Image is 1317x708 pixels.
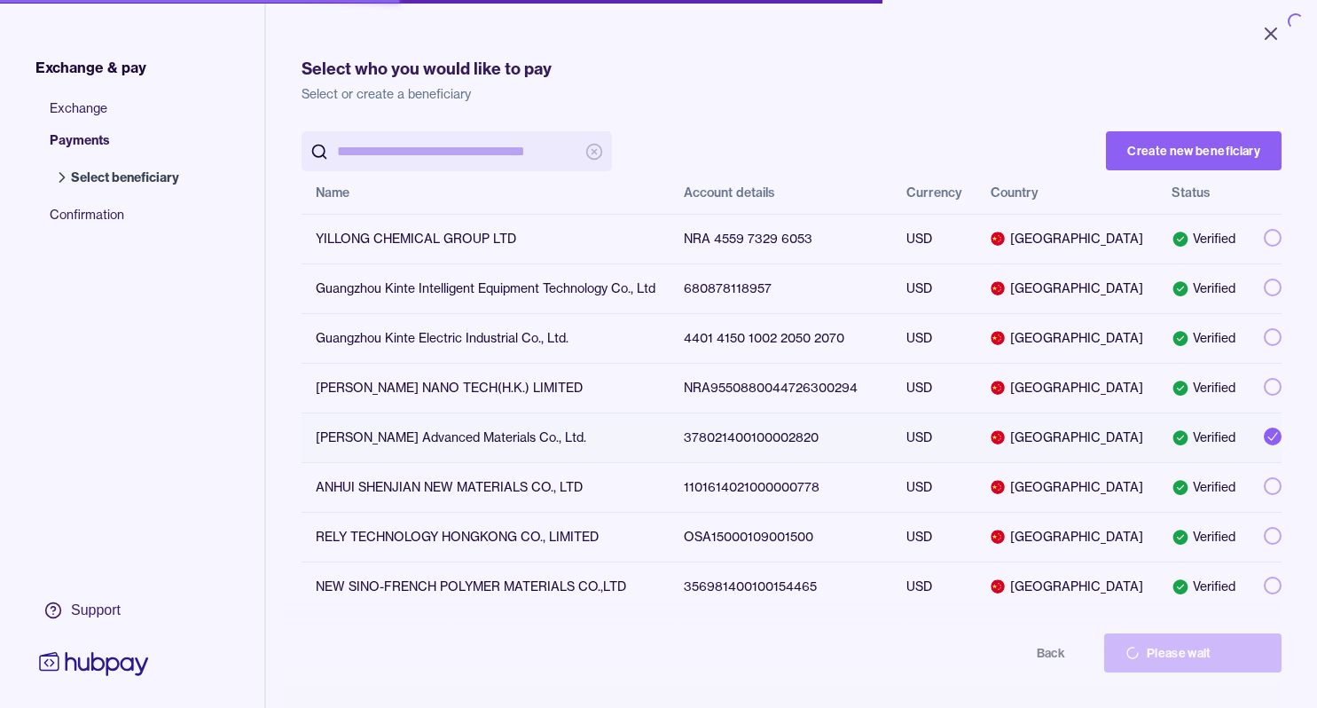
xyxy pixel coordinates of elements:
[1172,379,1235,397] div: Verified
[991,379,1143,397] span: [GEOGRAPHIC_DATA]
[892,512,976,562] td: USD
[1172,329,1235,347] div: Verified
[991,279,1143,297] span: [GEOGRAPHIC_DATA]
[1157,171,1250,214] th: Status
[991,578,1143,595] span: [GEOGRAPHIC_DATA]
[892,562,976,611] td: USD
[991,329,1143,347] span: [GEOGRAPHIC_DATA]
[670,363,892,413] td: NRA9550880044726300294
[71,601,121,620] div: Support
[71,169,179,186] span: Select beneficiary
[302,363,670,413] td: [PERSON_NAME] NANO TECH(H.K.) LIMITED
[302,512,670,562] td: RELY TECHNOLOGY HONGKONG CO., LIMITED
[991,429,1143,446] span: [GEOGRAPHIC_DATA]
[337,131,576,171] input: search
[670,264,892,313] td: 680878118957
[302,264,670,313] td: Guangzhou Kinte Intelligent Equipment Technology Co., Ltd
[892,363,976,413] td: USD
[670,214,892,264] td: NRA 4559 7329 6053
[302,171,670,214] th: Name
[1172,528,1235,546] div: Verified
[50,99,197,131] span: Exchange
[670,413,892,462] td: 378021400100002820
[892,313,976,363] td: USD
[670,512,892,562] td: OSA15000109001500
[35,57,146,78] span: Exchange & pay
[991,478,1143,496] span: [GEOGRAPHIC_DATA]
[35,592,153,629] a: Support
[302,313,670,363] td: Guangzhou Kinte Electric Industrial Co., Ltd.
[991,528,1143,546] span: [GEOGRAPHIC_DATA]
[302,413,670,462] td: [PERSON_NAME] Advanced Materials Co., Ltd.
[670,313,892,363] td: 4401 4150 1002 2050 2070
[991,230,1143,248] span: [GEOGRAPHIC_DATA]
[1172,279,1235,297] div: Verified
[1172,429,1235,446] div: Verified
[670,171,892,214] th: Account details
[302,462,670,512] td: ANHUI SHENJIAN NEW MATERIALS CO., LTD
[1172,578,1235,595] div: Verified
[1172,230,1235,248] div: Verified
[670,462,892,512] td: 1101614021000000778
[1106,131,1282,170] button: Create new beneficiary
[302,85,1282,103] p: Select or create a beneficiary
[302,214,670,264] td: YILLONG CHEMICAL GROUP LTD
[50,206,197,238] span: Confirmation
[302,57,1282,82] h1: Select who you would like to pay
[976,171,1157,214] th: Country
[892,214,976,264] td: USD
[892,264,976,313] td: USD
[892,171,976,214] th: Currency
[1172,478,1235,496] div: Verified
[892,413,976,462] td: USD
[50,131,197,163] span: Payments
[302,562,670,611] td: NEW SINO-FRENCH POLYMER MATERIALS CO.,LTD
[670,562,892,611] td: 356981400100154465
[1239,14,1303,53] button: Close
[892,462,976,512] td: USD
